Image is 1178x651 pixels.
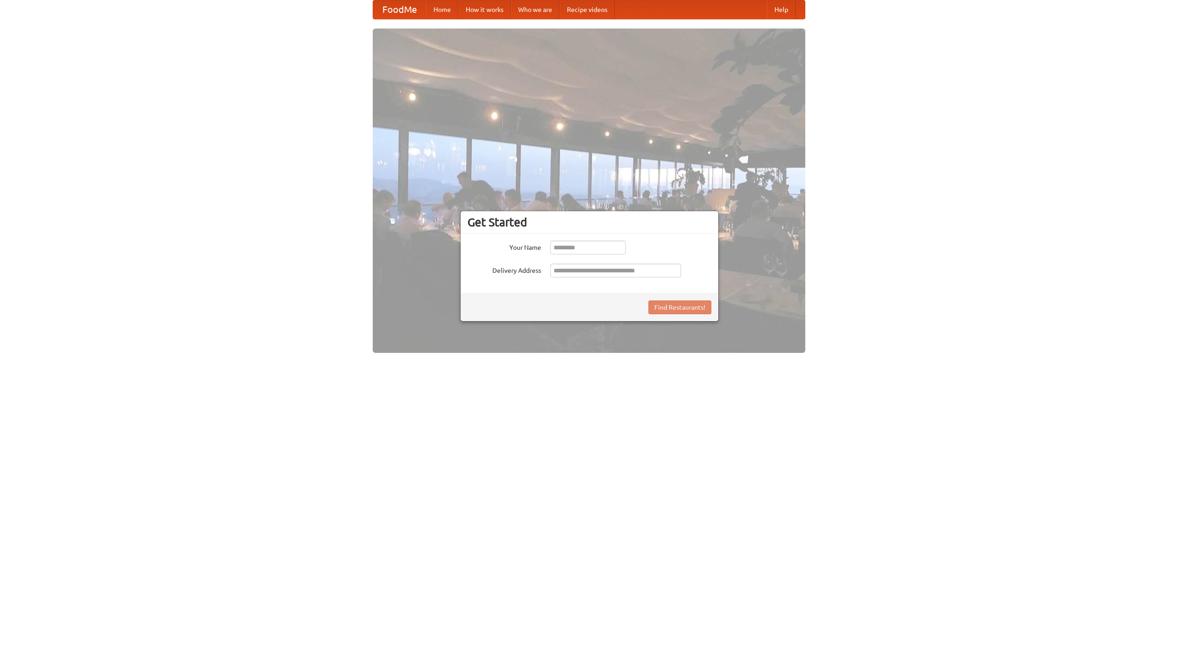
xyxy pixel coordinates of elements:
label: Your Name [468,241,541,252]
a: Recipe videos [560,0,615,19]
a: Help [767,0,796,19]
button: Find Restaurants! [648,300,711,314]
a: Home [426,0,458,19]
a: FoodMe [373,0,426,19]
a: Who we are [511,0,560,19]
h3: Get Started [468,215,711,229]
label: Delivery Address [468,264,541,275]
a: How it works [458,0,511,19]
